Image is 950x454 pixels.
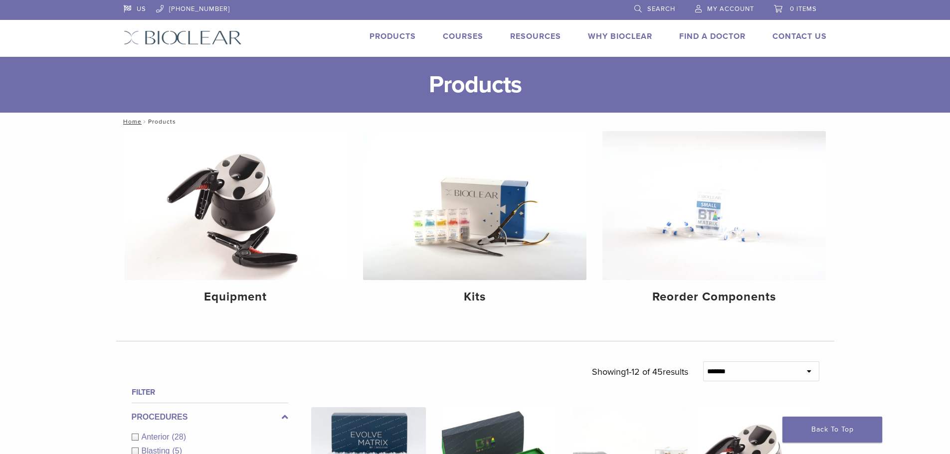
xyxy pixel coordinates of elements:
[782,417,882,443] a: Back To Top
[124,30,242,45] img: Bioclear
[120,118,142,125] a: Home
[363,131,586,312] a: Kits
[370,31,416,41] a: Products
[647,5,675,13] span: Search
[132,288,340,306] h4: Equipment
[592,361,688,382] p: Showing results
[142,433,172,441] span: Anterior
[124,131,348,312] a: Equipment
[772,31,827,41] a: Contact Us
[510,31,561,41] a: Resources
[124,131,348,280] img: Equipment
[588,31,652,41] a: Why Bioclear
[363,131,586,280] img: Kits
[602,131,826,280] img: Reorder Components
[142,119,148,124] span: /
[626,366,663,377] span: 1-12 of 45
[172,433,186,441] span: (28)
[679,31,746,41] a: Find A Doctor
[132,411,288,423] label: Procedures
[790,5,817,13] span: 0 items
[602,131,826,312] a: Reorder Components
[116,113,834,131] nav: Products
[707,5,754,13] span: My Account
[443,31,483,41] a: Courses
[371,288,578,306] h4: Kits
[610,288,818,306] h4: Reorder Components
[132,386,288,398] h4: Filter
